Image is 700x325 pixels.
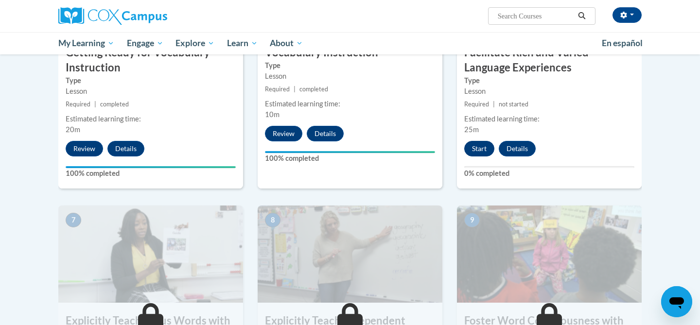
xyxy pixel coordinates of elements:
a: Cox Campus [58,7,243,25]
div: Your progress [66,166,236,168]
a: En español [595,33,649,53]
span: Required [265,86,290,93]
a: Learn [221,32,264,54]
img: Course Image [58,205,243,303]
label: Type [265,60,435,71]
span: completed [299,86,328,93]
span: 8 [265,213,280,227]
span: My Learning [58,37,114,49]
button: Account Settings [612,7,642,23]
div: Lesson [464,86,634,97]
span: 10m [265,110,280,119]
button: Search [575,10,589,22]
span: not started [499,101,528,108]
img: Course Image [258,205,442,303]
a: About [264,32,310,54]
button: Details [307,126,344,141]
div: Your progress [265,151,435,153]
span: 25m [464,125,479,134]
button: Start [464,141,494,156]
div: Estimated learning time: [464,114,634,124]
span: Engage [127,37,163,49]
span: En español [602,38,643,48]
div: Main menu [44,32,656,54]
a: My Learning [52,32,121,54]
a: Engage [121,32,170,54]
button: Details [499,141,536,156]
div: Estimated learning time: [265,99,435,109]
span: | [94,101,96,108]
span: 9 [464,213,480,227]
a: Explore [169,32,221,54]
label: 100% completed [66,168,236,179]
img: Cox Campus [58,7,167,25]
span: Explore [175,37,214,49]
div: Estimated learning time: [66,114,236,124]
div: Lesson [66,86,236,97]
span: | [493,101,495,108]
label: 0% completed [464,168,634,179]
label: Type [464,75,634,86]
label: Type [66,75,236,86]
span: | [294,86,296,93]
label: 100% completed [265,153,435,164]
span: Required [464,101,489,108]
span: About [270,37,303,49]
h3: Facilitate Rich and Varied Language Experiences [457,45,642,75]
span: 20m [66,125,80,134]
img: Course Image [457,205,642,303]
div: Lesson [265,71,435,82]
h3: Getting Ready for Vocabulary Instruction [58,45,243,75]
button: Details [107,141,144,156]
span: Required [66,101,90,108]
input: Search Courses [497,10,575,22]
button: Review [265,126,302,141]
span: completed [100,101,129,108]
iframe: Button to launch messaging window [661,286,692,317]
span: Learn [227,37,258,49]
button: Review [66,141,103,156]
span: 7 [66,213,81,227]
